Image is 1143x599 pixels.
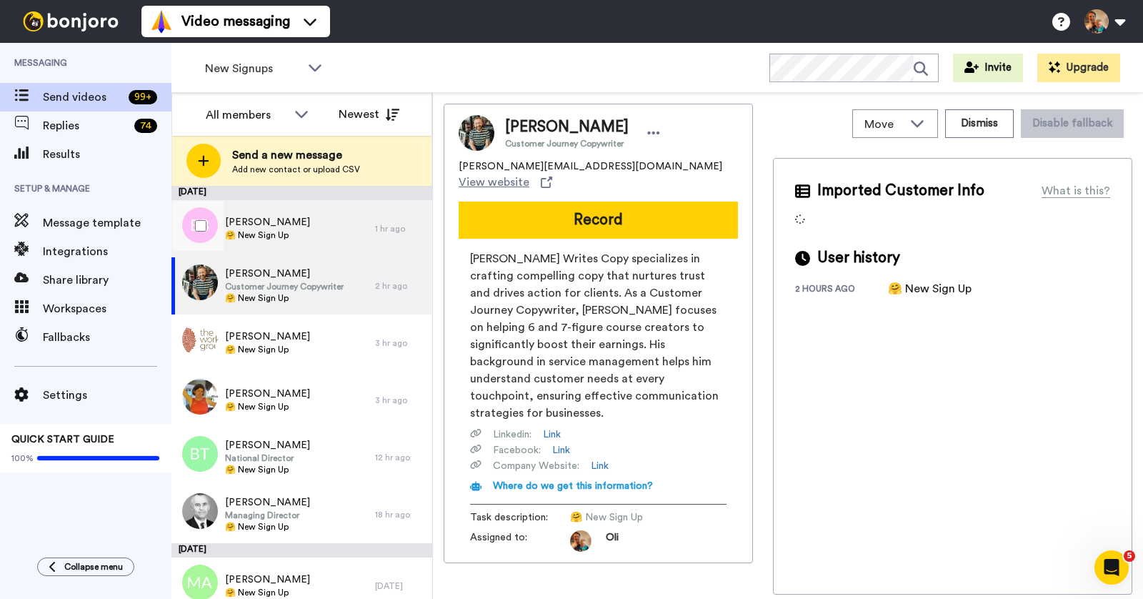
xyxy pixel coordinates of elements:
span: [PERSON_NAME] Writes Copy specializes in crafting compelling copy that nurtures trust and drives ... [470,250,727,422]
div: 1 hr ago [375,223,425,234]
span: Fallbacks [43,329,171,346]
span: [PERSON_NAME] [225,387,310,401]
div: [DATE] [171,543,432,558]
span: 🤗 New Sign Up [225,401,310,412]
span: Integrations [43,243,171,260]
span: Video messaging [181,11,290,31]
span: 🤗 New Sign Up [225,229,310,241]
span: 🤗 New Sign Up [225,292,344,304]
span: 🤗 New Sign Up [225,587,310,598]
span: 5 [1124,550,1135,562]
span: Collapse menu [64,561,123,573]
button: Record [459,202,738,239]
img: 25ddffc6-c82a-45ec-9d26-a30f5affd01d.jpg [182,493,218,529]
img: vm-color.svg [150,10,173,33]
span: Send a new message [232,147,360,164]
span: Where do we get this information? [493,481,653,491]
span: [PERSON_NAME] [225,438,310,452]
span: Message template [43,214,171,232]
div: What is this? [1042,182,1110,199]
div: 🤗 New Sign Up [888,280,972,297]
span: [PERSON_NAME] [505,117,629,138]
button: Disable fallback [1021,109,1124,138]
span: Customer Journey Copywriter [225,281,344,292]
span: Results [43,146,171,163]
span: Imported Customer Info [817,180,984,202]
div: 2 hours ago [795,283,888,297]
span: Send videos [43,89,123,106]
a: Link [543,427,561,442]
span: 🤗 New Sign Up [225,464,310,475]
img: c4b1d66a-bd10-46cc-8b76-118d78f6dce7.png [182,322,218,357]
span: Share library [43,272,171,289]
span: [PERSON_NAME] [225,330,310,344]
span: Task description : [470,510,570,525]
div: All members [206,107,287,124]
img: Image of Stuart Tarn [459,115,494,151]
div: 3 hr ago [375,395,425,406]
span: Oli [606,530,619,552]
div: 2 hr ago [375,280,425,292]
img: bt.png [182,436,218,472]
button: Dismiss [945,109,1014,138]
span: Company Website : [493,459,579,473]
span: QUICK START GUIDE [11,435,114,445]
span: Customer Journey Copywriter [505,138,629,149]
div: 18 hr ago [375,509,425,520]
img: 5087268b-a063-445d-b3f7-59d8cce3615b-1541509651.jpg [570,530,592,552]
a: Link [552,443,570,457]
span: 🤗 New Sign Up [570,510,706,525]
span: Move [864,116,903,133]
span: Add new contact or upload CSV [232,164,360,175]
span: [PERSON_NAME] [225,267,344,281]
a: View website [459,174,552,191]
span: [PERSON_NAME] [225,215,310,229]
span: Workspaces [43,300,171,317]
span: 100% [11,452,34,464]
img: 301c77ed-df77-40f3-bc17-ba8126cac081.jpg [182,379,218,415]
span: 🤗 New Sign Up [225,344,310,355]
span: Assigned to: [470,530,570,552]
span: Managing Director [225,510,310,521]
a: Link [591,459,609,473]
span: View website [459,174,529,191]
img: 11075d33-4f6c-482c-ad51-038cab2864cb.jpg [182,264,218,300]
button: Collapse menu [37,558,134,576]
span: [PERSON_NAME] [225,573,310,587]
span: National Director [225,452,310,464]
span: Settings [43,387,171,404]
button: Upgrade [1037,54,1120,82]
span: 🤗 New Sign Up [225,521,310,533]
div: 12 hr ago [375,452,425,463]
span: User history [817,247,900,269]
span: Linkedin : [493,427,531,442]
div: [DATE] [375,580,425,592]
button: Invite [953,54,1023,82]
iframe: Intercom live chat [1094,550,1129,585]
span: Facebook : [493,443,541,457]
div: 3 hr ago [375,337,425,349]
img: bj-logo-header-white.svg [17,11,124,31]
div: 99 + [129,90,157,104]
button: Newest [328,100,410,129]
div: [DATE] [171,186,432,200]
div: 74 [134,119,157,133]
span: [PERSON_NAME][EMAIL_ADDRESS][DOMAIN_NAME] [459,159,722,174]
span: Replies [43,117,129,134]
span: [PERSON_NAME] [225,495,310,510]
span: New Signups [205,60,301,77]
